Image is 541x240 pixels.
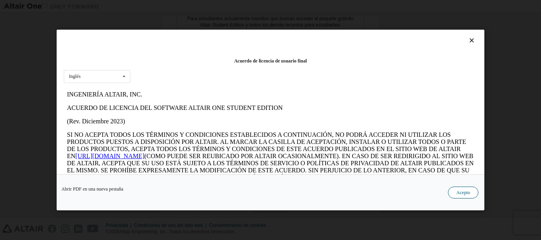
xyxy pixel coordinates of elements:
font: Este Acuerdo de Licencia del Software Altair One Student Edition (el "Acuerdo") se celebra entre ... [3,107,401,142]
font: Acepto [456,190,470,195]
button: Acepto [448,187,478,198]
font: INGENIERÍA ALTAIR, INC. [3,3,78,10]
font: (COMO PUEDE SER REUBICADO POR ALTAIR OCASIONALMENTE). EN CASO DE SER REDIRIGIDO AL SITIO WEB DE A... [3,65,410,100]
a: [URL][DOMAIN_NAME] [11,65,80,72]
font: (Rev. Diciembre 2023) [3,30,61,37]
a: Abrir PDF en una nueva pestaña [61,187,123,191]
font: Abrir PDF en una nueva pestaña [61,186,123,192]
font: Inglés [69,74,80,79]
font: SI NO ACEPTA TODOS LOS TÉRMINOS Y CONDICIONES ESTABLECIDOS A CONTINUACIÓN, NO PODRÁ ACCEDER NI UT... [3,43,402,72]
font: ACUERDO DE LICENCIA DEL SOFTWARE ALTAIR ONE STUDENT EDITION [3,17,219,23]
font: Acuerdo de licencia de usuario final [234,58,307,64]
